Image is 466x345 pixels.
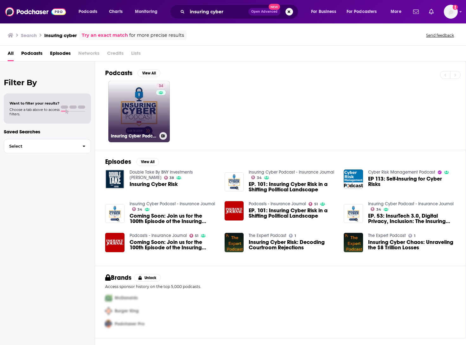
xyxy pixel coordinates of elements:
[21,48,42,61] a: Podcasts
[249,182,336,192] span: EP. 101: Insuring Cyber Risk in a Shifting Political Landscape
[426,6,436,17] a: Show notifications dropdown
[105,7,126,17] a: Charts
[105,233,124,252] a: Coming Soon: Join us for the 100th Episode of the Insuring Cyber Podcast!
[105,158,131,166] h2: Episodes
[137,69,160,77] button: View All
[82,32,128,39] a: Try an exact match
[344,204,363,223] img: EP. 53: InsurTech 3.0, Digital Privacy, Inclusion: The Insuring Cyber Podcast’s Most Popular Epis...
[130,240,217,250] a: Coming Soon: Join us for the 100th Episode of the Insuring Cyber Podcast!
[311,7,336,16] span: For Business
[105,69,160,77] a: PodcastsView All
[225,201,244,220] a: EP. 101: Insuring Cyber Risk in a Shifting Political Landscape
[309,202,318,206] a: 51
[105,158,159,166] a: EpisodesView All
[368,213,456,224] a: EP. 53: InsurTech 3.0, Digital Privacy, Inclusion: The Insuring Cyber Podcast’s Most Popular Epis...
[131,7,166,17] button: open menu
[344,233,363,252] img: Insuring Cyber Chaos: Unraveling the $8 Trillion Losses
[249,169,334,175] a: Insuring Cyber Podcast - Insurance Journal
[108,81,170,142] a: 34Insuring Cyber Podcast - Insurance Journal
[74,7,105,17] button: open menu
[105,69,132,77] h2: Podcasts
[44,32,77,38] h3: insuring cyber
[344,169,363,189] img: EP 113: Self-Insuring for Cyber Risks
[225,233,244,252] a: Insuring Cyber Risk: Decoding Courtroom Rejections
[130,213,217,224] a: Coming Soon: Join us for the 100th Episode of the Insuring Cyber Podcast!
[105,274,131,282] h2: Brands
[132,207,143,211] a: 34
[103,304,115,317] img: Second Pro Logo
[342,7,386,17] button: open menu
[289,234,296,238] a: 1
[107,48,124,61] span: Credits
[249,201,306,207] a: Podcasts - Insurance Journal
[115,295,138,301] span: McDonalds
[103,291,115,304] img: First Pro Logo
[111,133,157,139] h3: Insuring Cyber Podcast - Insurance Journal
[134,274,161,282] button: Unlock
[368,240,456,250] a: Insuring Cyber Chaos: Unraveling the $8 Trillion Losses
[414,234,415,237] span: 1
[444,5,458,19] button: Show profile menu
[195,234,198,237] span: 51
[159,83,163,89] span: 34
[78,48,99,61] span: Networks
[130,182,178,187] a: Insuring Cyber Risk
[189,234,199,238] a: 51
[371,207,381,211] a: 34
[368,233,406,238] a: The Expert Podcast
[187,7,248,17] input: Search podcasts, credits, & more...
[444,5,458,19] span: Logged in as BrunswickDigital
[115,321,144,327] span: Podchaser Pro
[307,7,344,17] button: open menu
[131,48,141,61] span: Lists
[4,139,91,153] button: Select
[453,5,458,10] svg: Add a profile image
[295,234,296,237] span: 1
[248,8,280,16] button: Open AdvancedNew
[130,169,193,180] a: Double Take By BNY Investments Newton
[376,208,381,211] span: 34
[249,208,336,219] span: EP. 101: Insuring Cyber Risk in a Shifting Political Landscape
[249,233,286,238] a: The Expert Podcast
[347,7,377,16] span: For Podcasters
[368,201,454,207] a: Insuring Cyber Podcast - Insurance Journal
[21,32,37,38] h3: Search
[225,172,244,192] img: EP. 101: Insuring Cyber Risk in a Shifting Political Landscape
[269,4,280,10] span: New
[249,240,336,250] a: Insuring Cyber Risk: Decoding Courtroom Rejections
[130,201,215,207] a: Insuring Cyber Podcast - Insurance Journal
[386,7,409,17] button: open menu
[8,48,14,61] a: All
[105,204,124,223] img: Coming Soon: Join us for the 100th Episode of the Insuring Cyber Podcast!
[156,83,166,88] a: 34
[136,158,159,166] button: View All
[129,32,184,39] span: for more precise results
[135,7,157,16] span: Monitoring
[105,169,124,189] img: Insuring Cyber Risk
[10,107,60,116] span: Choose a tab above to access filters.
[130,233,187,238] a: Podcasts - Insurance Journal
[368,169,435,175] a: Cyber Risk Management Podcast
[176,4,304,19] div: Search podcasts, credits, & more...
[50,48,71,61] a: Episodes
[251,10,278,13] span: Open Advanced
[5,6,66,18] img: Podchaser - Follow, Share and Rate Podcasts
[4,144,77,148] span: Select
[368,176,456,187] a: EP 113: Self-Insuring for Cyber Risks
[251,176,262,179] a: 34
[424,33,456,38] button: Send feedback
[444,5,458,19] img: User Profile
[137,208,142,211] span: 34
